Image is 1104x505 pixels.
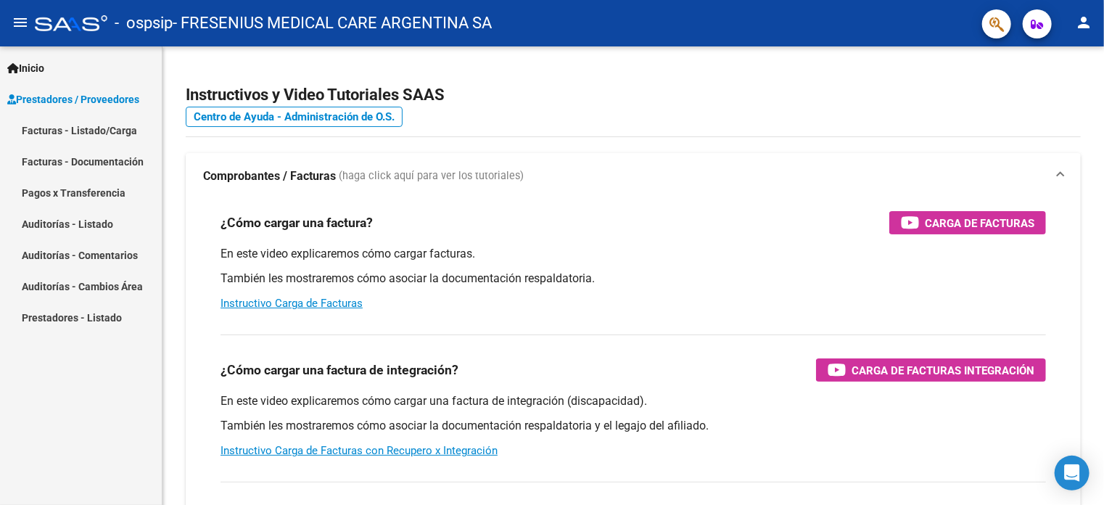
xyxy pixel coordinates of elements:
span: Prestadores / Proveedores [7,91,139,107]
button: Carga de Facturas [889,211,1046,234]
p: También les mostraremos cómo asociar la documentación respaldatoria. [221,271,1046,287]
span: - ospsip [115,7,173,39]
mat-icon: person [1075,14,1092,31]
span: Carga de Facturas Integración [852,361,1034,379]
mat-expansion-panel-header: Comprobantes / Facturas (haga click aquí para ver los tutoriales) [186,153,1081,200]
p: También les mostraremos cómo asociar la documentación respaldatoria y el legajo del afiliado. [221,418,1046,434]
p: En este video explicaremos cómo cargar una factura de integración (discapacidad). [221,393,1046,409]
strong: Comprobantes / Facturas [203,168,336,184]
span: Carga de Facturas [925,214,1034,232]
a: Instructivo Carga de Facturas con Recupero x Integración [221,444,498,457]
span: Inicio [7,60,44,76]
h3: ¿Cómo cargar una factura? [221,213,373,233]
a: Centro de Ayuda - Administración de O.S. [186,107,403,127]
span: - FRESENIUS MEDICAL CARE ARGENTINA SA [173,7,492,39]
h3: ¿Cómo cargar una factura de integración? [221,360,458,380]
p: En este video explicaremos cómo cargar facturas. [221,246,1046,262]
div: Open Intercom Messenger [1055,456,1089,490]
span: (haga click aquí para ver los tutoriales) [339,168,524,184]
mat-icon: menu [12,14,29,31]
a: Instructivo Carga de Facturas [221,297,363,310]
button: Carga de Facturas Integración [816,358,1046,382]
h2: Instructivos y Video Tutoriales SAAS [186,81,1081,109]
